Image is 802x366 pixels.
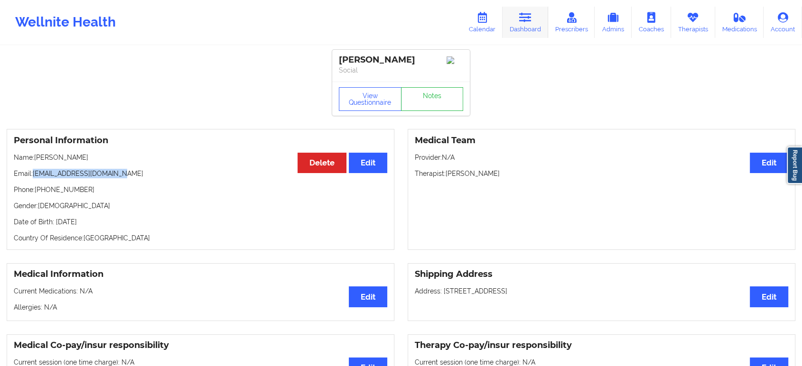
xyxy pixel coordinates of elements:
p: Email: [EMAIL_ADDRESS][DOMAIN_NAME] [14,169,387,178]
a: Report Bug [787,146,802,184]
p: Gender: [DEMOGRAPHIC_DATA] [14,201,387,210]
p: Allergies: N/A [14,302,387,312]
p: Current Medications: N/A [14,286,387,296]
h3: Shipping Address [415,269,788,280]
p: Country Of Residence: [GEOGRAPHIC_DATA] [14,233,387,243]
a: Admins [595,7,632,38]
p: Address: [STREET_ADDRESS] [415,286,788,296]
a: Coaches [632,7,671,38]
button: View Questionnaire [339,87,401,111]
a: Therapists [671,7,715,38]
p: Name: [PERSON_NAME] [14,153,387,162]
p: Social [339,65,463,75]
h3: Medical Co-pay/insur responsibility [14,340,387,351]
a: Account [764,7,802,38]
p: Provider: N/A [415,153,788,162]
button: Delete [298,153,346,173]
h3: Medical Information [14,269,387,280]
h3: Personal Information [14,135,387,146]
button: Edit [750,153,788,173]
a: Medications [715,7,764,38]
button: Edit [349,153,387,173]
h3: Therapy Co-pay/insur responsibility [415,340,788,351]
a: Calendar [462,7,503,38]
p: Therapist: [PERSON_NAME] [415,169,788,178]
a: Dashboard [503,7,548,38]
a: Notes [401,87,464,111]
img: Image%2Fplaceholer-image.png [447,56,463,64]
h3: Medical Team [415,135,788,146]
button: Edit [349,286,387,307]
button: Edit [750,286,788,307]
p: Date of Birth: [DATE] [14,217,387,227]
a: Prescribers [548,7,595,38]
p: Phone: [PHONE_NUMBER] [14,185,387,194]
div: [PERSON_NAME] [339,55,463,65]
